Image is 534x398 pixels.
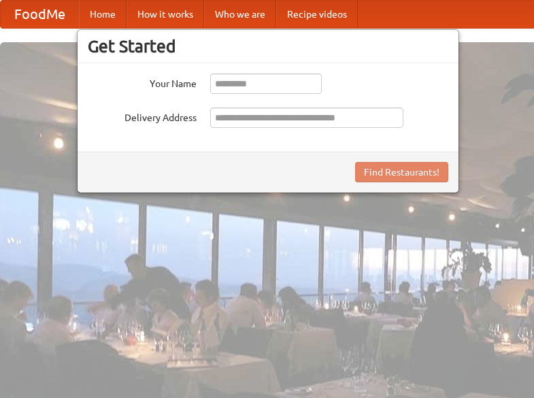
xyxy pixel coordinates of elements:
[355,162,448,182] button: Find Restaurants!
[88,107,197,125] label: Delivery Address
[1,1,79,28] a: FoodMe
[276,1,358,28] a: Recipe videos
[79,1,127,28] a: Home
[88,73,197,90] label: Your Name
[204,1,276,28] a: Who we are
[127,1,204,28] a: How it works
[88,36,448,56] h3: Get Started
